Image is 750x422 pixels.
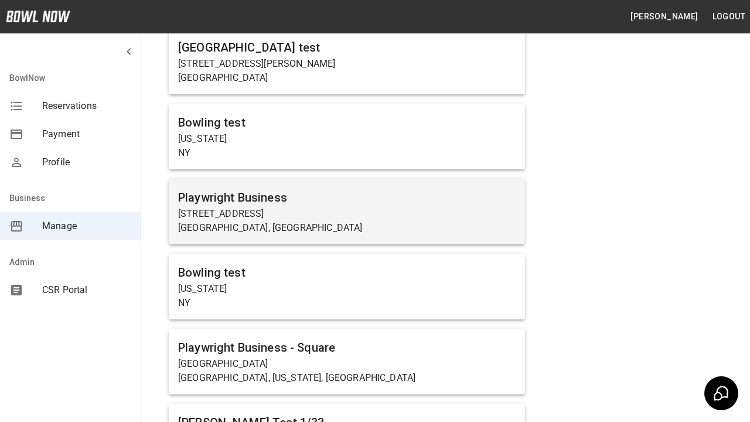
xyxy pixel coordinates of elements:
img: logo [6,11,70,22]
button: Logout [708,6,750,28]
p: [GEOGRAPHIC_DATA] [178,357,516,371]
h6: Bowling test [178,113,516,132]
span: Reservations [42,99,131,113]
p: [STREET_ADDRESS][PERSON_NAME] [178,57,516,71]
p: [GEOGRAPHIC_DATA], [US_STATE], [GEOGRAPHIC_DATA] [178,371,516,385]
button: [PERSON_NAME] [626,6,703,28]
p: NY [178,146,516,160]
p: [GEOGRAPHIC_DATA] [178,71,516,85]
span: Profile [42,155,131,169]
p: [STREET_ADDRESS] [178,207,516,221]
span: Payment [42,127,131,141]
h6: Playwright Business - Square [178,338,516,357]
h6: Bowling test [178,263,516,282]
p: [US_STATE] [178,132,516,146]
h6: Playwright Business [178,188,516,207]
h6: [GEOGRAPHIC_DATA] test [178,38,516,57]
span: CSR Portal [42,283,131,297]
span: Manage [42,219,131,233]
p: [US_STATE] [178,282,516,296]
p: [GEOGRAPHIC_DATA], [GEOGRAPHIC_DATA] [178,221,516,235]
p: NY [178,296,516,310]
